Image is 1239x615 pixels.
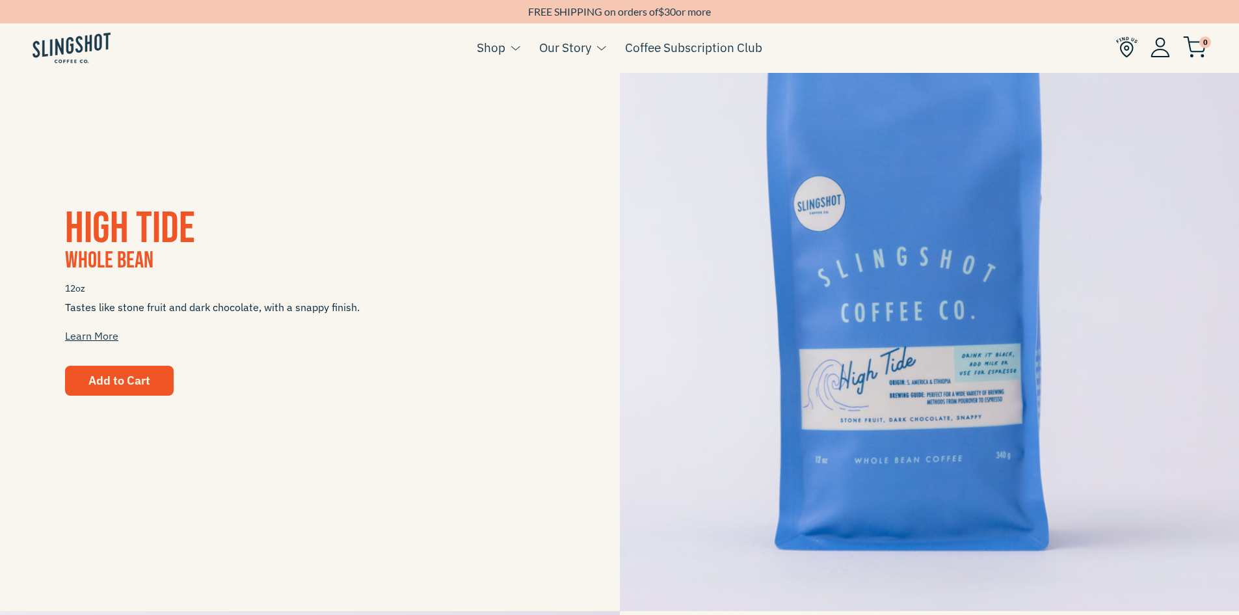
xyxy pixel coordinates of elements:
[625,38,762,57] a: Coffee Subscription Club
[65,366,174,396] button: Add to Cart
[88,373,150,388] span: Add to Cart
[477,38,505,57] a: Shop
[539,38,591,57] a: Our Story
[65,329,118,342] a: Learn More
[1116,36,1138,58] img: Find Us
[1183,36,1206,58] img: cart
[1199,36,1211,48] span: 0
[1151,37,1170,57] img: Account
[65,277,555,300] span: 12oz
[65,247,153,275] span: Whole Bean
[1183,40,1206,55] a: 0
[664,5,676,18] span: 30
[65,300,555,343] span: Tastes like stone fruit and dark chocolate, with a snappy finish.
[658,5,664,18] span: $
[65,202,195,255] a: High Tide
